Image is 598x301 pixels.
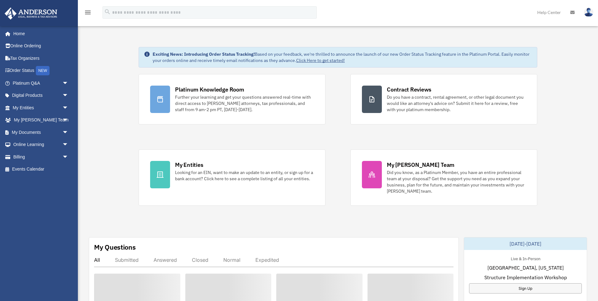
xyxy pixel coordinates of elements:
[175,86,244,93] div: Platinum Knowledge Room
[350,74,537,125] a: Contract Reviews Do you have a contract, rental agreement, or other legal document you would like...
[4,40,78,52] a: Online Ordering
[4,114,78,126] a: My [PERSON_NAME] Teamarrow_drop_down
[4,52,78,64] a: Tax Organizers
[387,86,431,93] div: Contract Reviews
[192,257,208,263] div: Closed
[4,64,78,77] a: Order StatusNEW
[464,238,587,250] div: [DATE]-[DATE]
[62,77,75,90] span: arrow_drop_down
[4,163,78,176] a: Events Calendar
[296,58,345,63] a: Click Here to get started!
[387,169,526,194] div: Did you know, as a Platinum Member, you have an entire professional team at your disposal? Get th...
[223,257,240,263] div: Normal
[62,101,75,114] span: arrow_drop_down
[139,74,325,125] a: Platinum Knowledge Room Further your learning and get your questions answered real-time with dire...
[484,274,567,281] span: Structure Implementation Workshop
[4,126,78,139] a: My Documentsarrow_drop_down
[255,257,279,263] div: Expedited
[84,11,92,16] a: menu
[104,8,111,15] i: search
[4,139,78,151] a: Online Learningarrow_drop_down
[4,77,78,89] a: Platinum Q&Aarrow_drop_down
[4,101,78,114] a: My Entitiesarrow_drop_down
[387,94,526,113] div: Do you have a contract, rental agreement, or other legal document you would like an attorney's ad...
[487,264,564,271] span: [GEOGRAPHIC_DATA], [US_STATE]
[153,51,255,57] strong: Exciting News: Introducing Order Status Tracking!
[387,161,454,169] div: My [PERSON_NAME] Team
[94,257,100,263] div: All
[469,283,582,294] a: Sign Up
[139,149,325,206] a: My Entities Looking for an EIN, want to make an update to an entity, or sign up for a bank accoun...
[4,151,78,163] a: Billingarrow_drop_down
[175,169,314,182] div: Looking for an EIN, want to make an update to an entity, or sign up for a bank account? Click her...
[115,257,139,263] div: Submitted
[62,114,75,127] span: arrow_drop_down
[4,89,78,102] a: Digital Productsarrow_drop_down
[62,151,75,163] span: arrow_drop_down
[175,94,314,113] div: Further your learning and get your questions answered real-time with direct access to [PERSON_NAM...
[62,89,75,102] span: arrow_drop_down
[3,7,59,20] img: Anderson Advisors Platinum Portal
[175,161,203,169] div: My Entities
[350,149,537,206] a: My [PERSON_NAME] Team Did you know, as a Platinum Member, you have an entire professional team at...
[62,126,75,139] span: arrow_drop_down
[36,66,50,75] div: NEW
[584,8,593,17] img: User Pic
[154,257,177,263] div: Answered
[94,242,136,252] div: My Questions
[506,255,545,261] div: Live & In-Person
[62,139,75,151] span: arrow_drop_down
[84,9,92,16] i: menu
[4,27,75,40] a: Home
[153,51,532,63] div: Based on your feedback, we're thrilled to announce the launch of our new Order Status Tracking fe...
